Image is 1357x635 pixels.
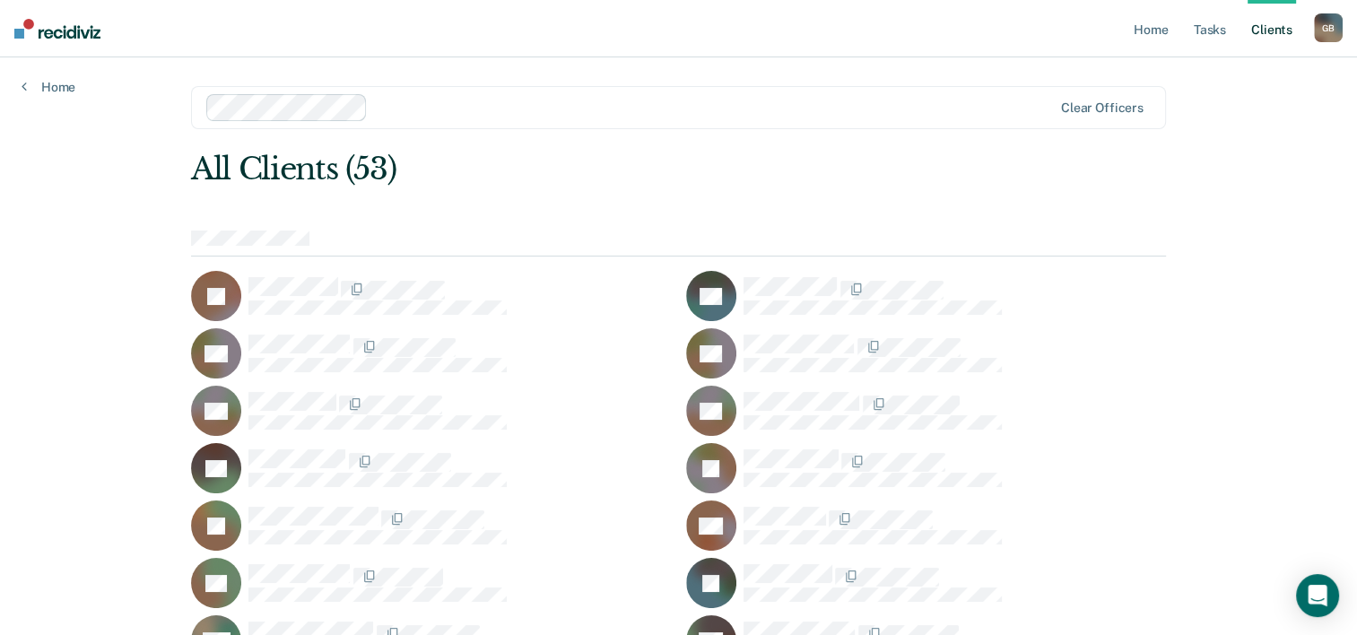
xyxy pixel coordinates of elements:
img: Recidiviz [14,19,100,39]
div: All Clients (53) [191,151,970,187]
button: GB [1314,13,1343,42]
a: Home [22,79,75,95]
div: Clear officers [1061,100,1144,116]
div: Open Intercom Messenger [1296,574,1339,617]
div: G B [1314,13,1343,42]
